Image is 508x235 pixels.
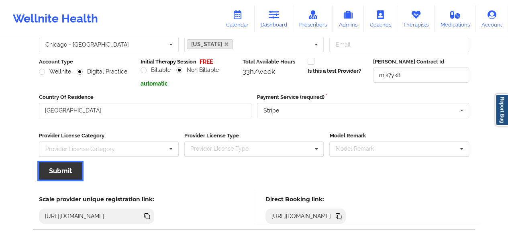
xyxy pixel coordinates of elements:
div: [URL][DOMAIN_NAME] [268,212,335,220]
div: 33h/week [243,67,302,76]
a: Calendar [220,6,255,32]
a: Admins [333,6,364,32]
div: Provider License Category [45,146,115,152]
a: Report Bug [495,94,508,126]
button: Submit [39,162,82,180]
input: Email [329,37,469,52]
label: Account Type [39,58,135,66]
label: Country Of Residence [39,93,251,101]
p: FREE [200,58,213,66]
label: Payment Service (required) [257,93,469,101]
a: Medications [435,6,476,32]
label: Model Remark [329,132,469,140]
label: Wellnite [39,68,71,75]
a: [US_STATE] [187,39,233,49]
label: Is this a test Provider? [308,67,361,75]
label: Billable [141,67,171,74]
h5: Direct Booking link: [265,196,346,203]
label: Provider License Category [39,132,179,140]
label: Total Available Hours [243,58,302,66]
a: Coaches [364,6,397,32]
input: Deel Contract Id [373,67,469,83]
p: automatic [141,80,237,88]
div: Stripe [263,108,279,113]
label: Initial Therapy Session [141,58,196,66]
div: Provider License Type [188,144,260,153]
a: Dashboard [255,6,293,32]
label: [PERSON_NAME] Contract Id [373,58,469,66]
label: Digital Practice [77,68,127,75]
h5: Scale provider unique registration link: [39,196,154,203]
div: Chicago - [GEOGRAPHIC_DATA] [45,42,129,47]
div: Model Remark [333,144,385,153]
label: Non Billable [176,67,219,74]
a: Prescribers [293,6,333,32]
a: Account [475,6,508,32]
a: Therapists [397,6,435,32]
div: [URL][DOMAIN_NAME] [42,212,108,220]
label: Provider License Type [184,132,324,140]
